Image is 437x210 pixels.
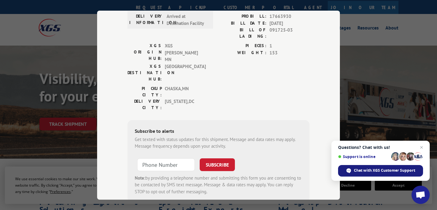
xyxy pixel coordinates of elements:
[218,27,266,40] label: BILL OF LADING:
[135,127,302,136] div: Subscribe to alerts
[165,85,206,98] span: CHASKA , MN
[218,20,266,27] label: BILL DATE:
[218,49,266,56] label: WEIGHT:
[218,13,266,20] label: PROBILL:
[165,43,206,63] span: XGS [PERSON_NAME] MN
[200,158,235,171] button: SUBSCRIBE
[135,136,302,150] div: Get texted with status updates for this shipment. Message and data rates may apply. Message frequ...
[269,20,310,27] span: [DATE]
[127,63,162,82] label: XGS DESTINATION HUB:
[269,49,310,56] span: 153
[269,27,310,40] span: 091725-03
[412,186,430,204] div: Open chat
[165,63,206,82] span: [GEOGRAPHIC_DATA]
[338,145,423,150] span: Questions? Chat with us!
[167,13,208,27] span: Arrived at Destination Facility
[127,98,162,111] label: DELIVERY CITY:
[338,165,423,177] div: Chat with XGS Customer Support
[137,158,195,171] input: Phone Number
[127,85,162,98] label: PICKUP CITY:
[135,174,302,195] div: by providing a telephone number and submitting this form you are consenting to be contacted by SM...
[135,175,145,181] strong: Note:
[165,98,206,111] span: [US_STATE] , DC
[218,43,266,50] label: PIECES:
[354,168,415,173] span: Chat with XGS Customer Support
[418,144,425,151] span: Close chat
[269,43,310,50] span: 1
[127,43,162,63] label: XGS ORIGIN HUB:
[269,13,310,20] span: 17663930
[338,154,389,159] span: Support is online
[129,13,164,27] label: DELIVERY INFORMATION:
